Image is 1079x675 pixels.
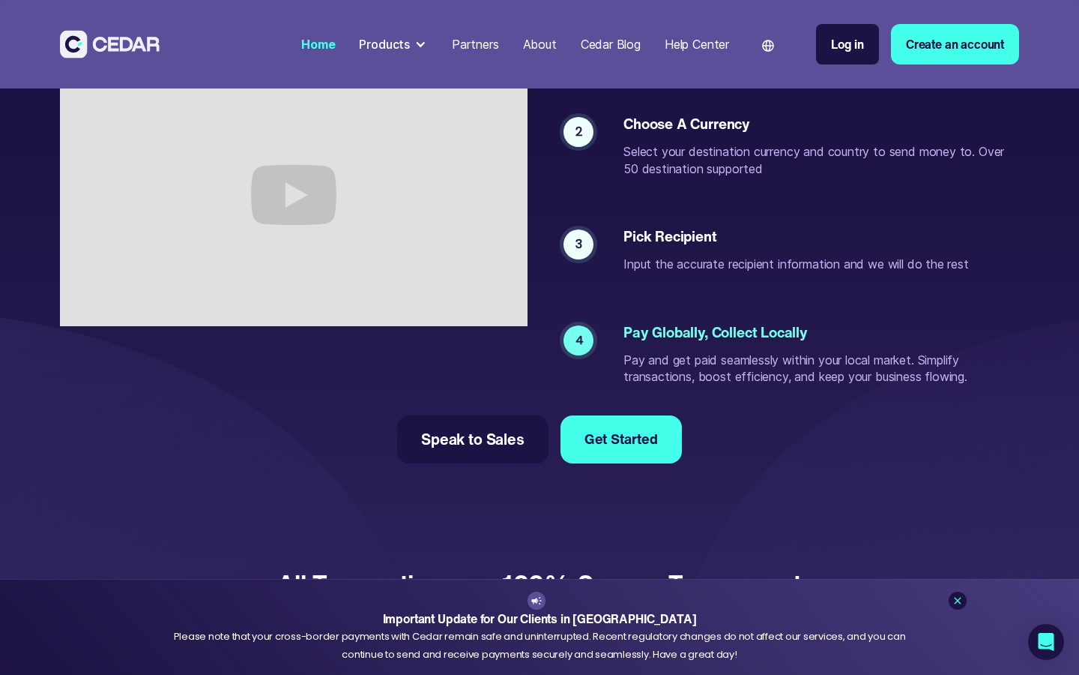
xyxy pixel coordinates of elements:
div: About [523,35,557,53]
div: Partners [452,35,499,53]
div: Cedar Blog [581,35,641,53]
a: About [517,28,563,61]
div: Pay Globally, Collect Locally [623,325,1007,340]
iframe: Take a Quick Tour [60,64,528,327]
div: Please note that your cross-border payments with Cedar remain safe and uninterrupted. Recent regu... [172,628,907,663]
a: Speak to Sales [397,415,548,463]
a: Help Center [659,28,735,61]
div: Select your destination currency and country to send money to. Over 50 destination supported [623,143,1007,177]
div: Home [301,35,335,53]
img: announcement [531,595,542,607]
div: Choose a currency [623,117,1007,131]
div: Open Intercom Messenger [1028,624,1064,660]
div: Pay and get paid seamlessly within your local market. Simplify transactions, boost efficiency, an... [623,352,1007,385]
a: Cedar Blog [575,28,647,61]
img: world icon [762,40,774,52]
div: 3 [575,235,582,253]
a: Get Started [560,415,682,463]
a: Log in [816,24,879,64]
div: 4 [575,331,584,349]
div: Log in [831,35,864,53]
div: Products [353,29,434,59]
a: Create an account [891,24,1019,64]
a: Partners [446,28,505,61]
h4: All Transactions are 100% Secure, Transparent and Compliant. [272,552,807,664]
div: Products [359,35,410,53]
a: Home [295,28,341,61]
strong: Important Update for Our Clients in [GEOGRAPHIC_DATA] [383,610,697,628]
div: Input the accurate recipient information and we will do the rest [623,256,969,272]
div: Help Center [665,35,729,53]
div: Pick recipient [623,229,969,244]
div: 2 [575,123,582,141]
